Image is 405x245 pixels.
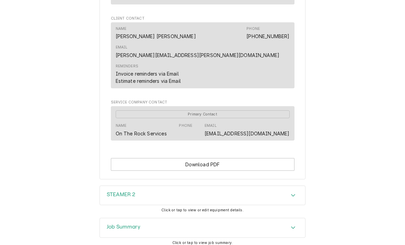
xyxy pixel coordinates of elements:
div: Accordion Header [100,186,305,205]
a: [PHONE_NUMBER] [246,33,289,39]
span: Click or tap to view or edit equipment details. [161,208,244,212]
div: Service Company Contact [111,100,294,144]
span: Service Company Contact [111,100,294,105]
button: Download PDF [111,158,294,171]
div: STEAMER 2 [100,186,305,205]
span: Client Contact [111,16,294,21]
div: Name [116,123,167,137]
div: Contact [111,22,294,88]
div: Contact [111,106,294,141]
h3: STEAMER 2 [107,191,135,198]
div: Button Group [111,158,294,171]
div: Email [116,45,280,58]
div: Accordion Header [100,218,305,237]
span: Click or tap to view job summary. [172,241,233,245]
div: Phone [246,26,289,40]
div: Phone [246,26,260,32]
div: Estimate reminders via Email [116,77,181,85]
button: Accordion Details Expand Trigger [100,218,305,237]
div: Service Company Contact List [111,106,294,144]
button: Accordion Details Expand Trigger [100,186,305,205]
div: On The Rock Services [116,130,167,137]
div: Email [116,45,128,50]
div: Email [205,123,217,129]
div: Name [116,26,127,32]
div: Phone [179,123,192,137]
div: Button Group Row [111,158,294,171]
div: Name [116,123,127,129]
span: Primary Contact [116,110,290,118]
div: Job Summary [100,218,305,238]
div: Email [205,123,289,137]
a: [PERSON_NAME][EMAIL_ADDRESS][PERSON_NAME][DOMAIN_NAME] [116,52,280,58]
div: Primary [116,110,290,118]
div: Invoice reminders via Email [116,70,179,77]
div: Name [116,26,196,40]
a: [EMAIL_ADDRESS][DOMAIN_NAME] [205,131,289,136]
h3: Job Summary [107,224,140,230]
div: Reminders [116,64,181,85]
div: Phone [179,123,192,129]
div: [PERSON_NAME] [PERSON_NAME] [116,33,196,40]
div: Client Contact List [111,22,294,91]
div: Client Contact [111,16,294,91]
div: Reminders [116,64,138,69]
